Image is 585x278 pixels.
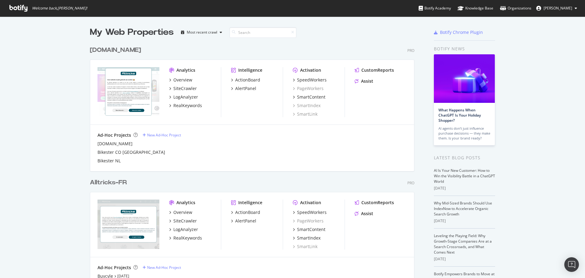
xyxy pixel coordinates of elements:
a: [DOMAIN_NAME] [90,46,144,55]
div: SmartContent [297,94,325,100]
div: Activation [300,67,321,73]
div: SiteCrawler [173,85,197,92]
div: Knowledge Base [458,5,493,11]
div: Organizations [500,5,531,11]
a: CustomReports [355,67,394,73]
a: Bikester NL [97,158,121,164]
div: Ad-Hoc Projects [97,132,131,138]
div: AI agents don’t just influence purchase decisions — they make them. Is your brand ready? [438,126,490,141]
div: Assist [361,211,373,217]
img: What Happens When ChatGPT Is Your Holiday Shopper? [434,54,495,103]
div: RealKeywords [173,235,202,241]
div: Botify Academy [419,5,451,11]
div: Alltricks-FR [90,178,127,187]
div: SpeedWorkers [297,77,327,83]
a: PageWorkers [293,218,324,224]
div: New Ad-Hoc Project [147,265,181,270]
img: alltricks.nl [97,67,159,117]
a: [DOMAIN_NAME] [97,141,133,147]
a: SmartIndex [293,103,321,109]
div: RealKeywords [173,103,202,109]
div: Intelligence [238,67,262,73]
div: [DATE] [434,218,495,224]
a: SpeedWorkers [293,77,327,83]
div: [DOMAIN_NAME] [90,46,141,55]
a: Alltricks-FR [90,178,129,187]
div: Ad-Hoc Projects [97,265,131,271]
a: Assist [355,211,373,217]
div: Botify news [434,45,495,52]
button: [PERSON_NAME] [531,3,582,13]
a: ActionBoard [231,209,260,215]
div: [DATE] [434,256,495,262]
a: SmartContent [293,94,325,100]
div: AlertPanel [235,218,256,224]
a: SmartLink [293,111,317,117]
a: Leveling the Playing Field: Why Growth-Stage Companies Are at a Search Crossroads, and What Comes... [434,233,492,255]
div: Latest Blog Posts [434,154,495,161]
a: AlertPanel [231,85,256,92]
div: Open Intercom Messenger [564,257,579,272]
a: New Ad-Hoc Project [143,132,181,138]
div: Botify Chrome Plugin [440,29,483,35]
a: SiteCrawler [169,85,197,92]
a: RealKeywords [169,235,202,241]
a: RealKeywords [169,103,202,109]
div: CustomReports [361,200,394,206]
div: Assist [361,78,373,84]
a: New Ad-Hoc Project [143,265,181,270]
div: Pro [407,180,414,186]
div: [DATE] [434,186,495,191]
a: LogAnalyzer [169,226,198,233]
div: SiteCrawler [173,218,197,224]
a: SmartLink [293,244,317,250]
div: Most recent crawl [187,31,217,34]
a: AI Is Your New Customer: How to Win the Visibility Battle in a ChatGPT World [434,168,495,184]
a: AlertPanel [231,218,256,224]
div: Overview [173,77,192,83]
a: PageWorkers [293,85,324,92]
div: AlertPanel [235,85,256,92]
div: My Web Properties [90,26,174,38]
a: SmartContent [293,226,325,233]
div: Pro [407,48,414,53]
a: LogAnalyzer [169,94,198,100]
button: Most recent crawl [179,27,225,37]
img: alltricks.fr [97,200,159,249]
a: What Happens When ChatGPT Is Your Holiday Shopper? [438,107,481,123]
a: Overview [169,209,192,215]
a: SpeedWorkers [293,209,327,215]
a: Bikester CO [GEOGRAPHIC_DATA] [97,149,165,155]
div: LogAnalyzer [173,94,198,100]
div: Overview [173,209,192,215]
div: Intelligence [238,200,262,206]
a: ActionBoard [231,77,260,83]
div: Analytics [176,200,195,206]
div: New Ad-Hoc Project [147,132,181,138]
input: Search [229,27,296,38]
div: CustomReports [361,67,394,73]
a: Why Mid-Sized Brands Should Use IndexNow to Accelerate Organic Search Growth [434,200,492,217]
span: Welcome back, [PERSON_NAME] ! [32,6,87,11]
div: Activation [300,200,321,206]
a: SmartIndex [293,235,321,241]
div: SmartIndex [297,235,321,241]
div: SpeedWorkers [297,209,327,215]
a: Overview [169,77,192,83]
a: Botify Chrome Plugin [434,29,483,35]
div: LogAnalyzer [173,226,198,233]
div: ActionBoard [235,209,260,215]
div: SmartContent [297,226,325,233]
a: SiteCrawler [169,218,197,224]
div: ActionBoard [235,77,260,83]
span: Antonin Anger [544,5,572,11]
a: CustomReports [355,200,394,206]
